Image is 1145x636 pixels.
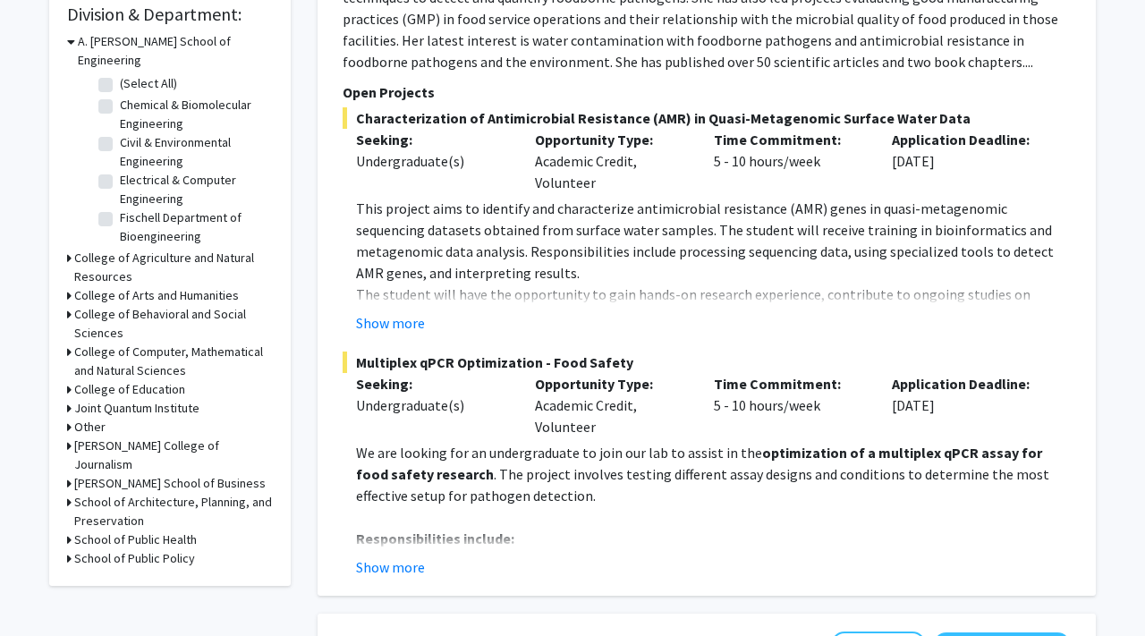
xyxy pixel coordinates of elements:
div: Academic Credit, Volunteer [522,129,700,193]
label: Fischell Department of Bioengineering [120,208,268,246]
div: [DATE] [878,129,1057,193]
h3: Other [74,418,106,437]
h3: College of Education [74,380,185,399]
p: Time Commitment: [714,373,866,394]
p: Opportunity Type: [535,373,687,394]
button: Show more [356,312,425,334]
div: Undergraduate(s) [356,150,508,172]
p: Opportunity Type: [535,129,687,150]
div: 5 - 10 hours/week [700,373,879,437]
p: This project aims to identify and characterize antimicrobial resistance (AMR) genes in quasi-meta... [356,198,1071,284]
p: Time Commitment: [714,129,866,150]
h3: School of Public Policy [74,549,195,568]
h3: College of Arts and Humanities [74,286,239,305]
h3: School of Architecture, Planning, and Preservation [74,493,273,530]
div: [DATE] [878,373,1057,437]
p: Seeking: [356,373,508,394]
h3: College of Computer, Mathematical and Natural Sciences [74,343,273,380]
label: Civil & Environmental Engineering [120,133,268,171]
p: We are looking for an undergraduate to join our lab to assist in the . The project involves testi... [356,442,1071,506]
span: Multiplex qPCR Optimization - Food Safety [343,352,1071,373]
h3: College of Behavioral and Social Sciences [74,305,273,343]
h3: School of Public Health [74,530,197,549]
div: Undergraduate(s) [356,394,508,416]
h3: [PERSON_NAME] School of Business [74,474,266,493]
p: Seeking: [356,129,508,150]
p: Application Deadline: [892,373,1044,394]
div: Academic Credit, Volunteer [522,373,700,437]
iframe: Chat [13,555,76,623]
h3: [PERSON_NAME] College of Journalism [74,437,273,474]
label: Chemical & Biomolecular Engineering [120,96,268,133]
strong: Responsibilities include: [356,530,514,547]
h3: College of Agriculture and Natural Resources [74,249,273,286]
div: 5 - 10 hours/week [700,129,879,193]
h3: Joint Quantum Institute [74,399,199,418]
p: Application Deadline: [892,129,1044,150]
p: Open Projects [343,81,1071,103]
h2: Division & Department: [67,4,273,25]
button: Show more [356,556,425,578]
label: Materials Science & Engineering [120,246,268,284]
h3: A. [PERSON_NAME] School of Engineering [78,32,273,70]
label: (Select All) [120,74,177,93]
label: Electrical & Computer Engineering [120,171,268,208]
p: The student will have the opportunity to gain hands-on research experience, contribute to ongoing... [356,284,1071,348]
span: Characterization of Antimicrobial Resistance (AMR) in Quasi-Metagenomic Surface Water Data [343,107,1071,129]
